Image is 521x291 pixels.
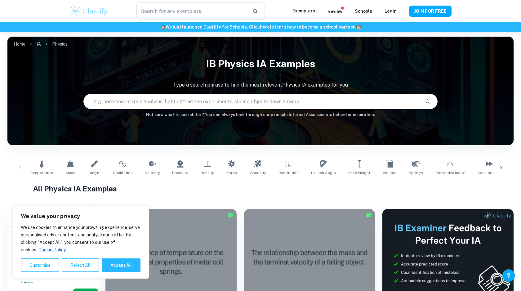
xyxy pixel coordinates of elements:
div: We value your privacy [12,206,149,279]
button: Accept All [102,258,140,272]
input: Search for any exemplars... [136,2,247,20]
p: We value your privacy [21,213,140,220]
span: Pressure [172,170,188,176]
p: Review [327,8,342,15]
button: Customise [21,258,59,272]
p: We use cookies to enhance your browsing experience, serve personalised ads or content, and analys... [21,224,140,253]
span: 🏫 [160,25,166,29]
span: Restitution [278,170,299,176]
p: Type a search phrase to find the most relevant Physics IA examples for you [7,81,514,89]
img: Clastify logo [69,5,109,17]
img: Marked [227,212,234,218]
span: Volume [383,170,396,176]
button: Search [422,96,433,107]
span: Length [88,170,100,176]
span: Refractive Index [435,170,465,176]
span: Mass [66,170,75,176]
p: Physics [52,41,68,47]
span: Launch Angle [311,170,336,176]
a: Login [385,9,397,14]
a: Schools [355,9,372,14]
h1: All Physics IA Examples [33,183,488,194]
span: Viscosity [249,170,266,176]
span: Springs [409,170,423,176]
span: Velocity [145,170,160,176]
a: here [260,25,269,29]
a: Home [14,40,25,48]
span: Acceleration [477,170,501,176]
a: IA [37,40,41,48]
h6: Filter exemplars [7,209,100,226]
button: JOIN FOR FREE [409,6,452,17]
button: Reject All [62,258,99,272]
span: Temperature [30,170,53,176]
span: 🏫 [356,25,361,29]
img: Marked [366,212,372,218]
button: Help and Feedback [502,269,515,282]
span: Oscillation [113,170,133,176]
h6: We just launched Clastify for Schools. Click to learn how to become a school partner. [1,24,520,30]
button: Notes [15,275,38,290]
h6: Not sure what to search for? You can always look through our example Internal Assessments below f... [7,112,514,118]
span: Force [226,170,237,176]
span: Drop Height [348,170,370,176]
a: Cookie Policy [38,247,66,253]
span: Density [201,170,214,176]
p: Exemplars [292,7,315,14]
h1: IB Physics IA examples [7,54,514,74]
input: E.g. harmonic motion analysis, light diffraction experiments, sliding objects down a ramp... [84,93,420,110]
